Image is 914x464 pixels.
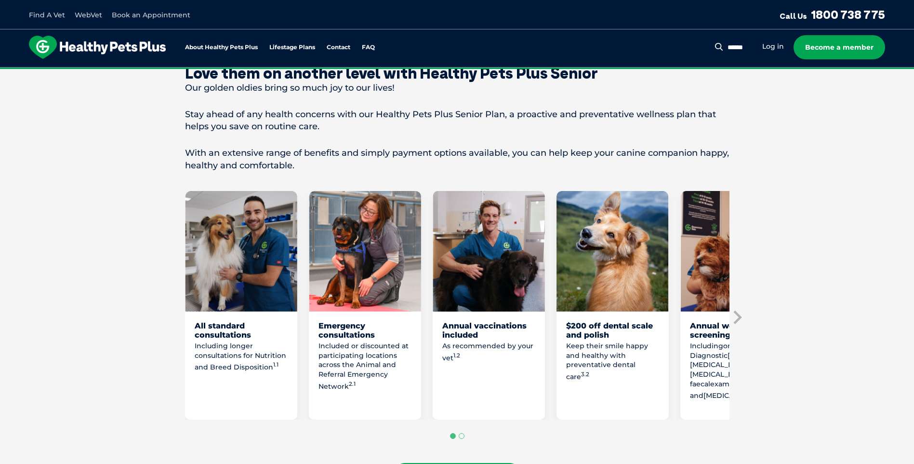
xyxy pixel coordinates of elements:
[690,341,766,360] span: one each of: Diagnostic
[433,191,545,420] li: 3 of 8
[442,341,535,363] p: As recommended by your vet
[318,321,411,340] div: Emergency consultations
[29,11,65,19] a: Find A Vet
[713,42,725,52] button: Search
[29,36,166,59] img: hpp-logo
[195,321,288,340] div: All standard consultations
[680,191,793,420] li: 5 of 8
[566,321,659,340] div: $200 off dental scale and polish
[453,352,460,359] sup: 1.2
[566,341,659,382] p: Keep their smile happy and healthy with preventative dental care
[690,370,750,379] span: [MEDICAL_DATA]
[690,341,723,350] span: Including
[794,35,885,59] a: Become a member
[277,68,637,76] span: Proactive, preventative wellness program designed to keep your pet healthier and happier for longer
[362,44,375,51] a: FAQ
[185,109,729,133] p: Stay ahead of any health concerns with our Healthy Pets Plus Senior Plan, a proactive and prevent...
[556,191,669,420] li: 4 of 8
[185,64,729,82] div: Love them on another level with Healthy Pets Plus Senior
[273,361,278,368] sup: 1.1
[729,310,744,325] button: Next slide
[112,11,190,19] a: Book an Appointment
[703,391,763,400] span: [MEDICAL_DATA]
[195,341,288,372] p: Including longer consultations for Nutrition and Breed Disposition
[690,380,710,388] span: faecal
[780,7,885,22] a: Call Us1800 738 775
[450,433,456,439] button: Go to page 1
[309,191,421,420] li: 2 of 8
[327,44,350,51] a: Contact
[185,82,729,94] p: Our golden oldies bring so much joy to our lives!
[690,360,750,369] span: [MEDICAL_DATA]
[349,381,356,387] sup: 2.1
[185,44,258,51] a: About Healthy Pets Plus
[185,147,729,171] p: With an extensive range of benefits and simply payment options available, you can help keep your ...
[762,42,784,51] a: Log in
[442,321,535,340] div: Annual vaccinations included
[75,11,102,19] a: WebVet
[728,351,787,360] span: [MEDICAL_DATA]
[269,44,315,51] a: Lifestage Plans
[780,11,807,21] span: Call Us
[318,341,411,391] p: Included or discounted at participating locations across the Animal and Referral Emergency Network
[185,432,729,440] ul: Select a slide to show
[710,380,729,388] span: exam
[185,191,297,420] li: 1 of 8
[690,321,783,340] div: Annual wellness screenings
[581,371,589,378] sup: 3.2
[459,433,464,439] button: Go to page 2
[690,391,703,400] span: and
